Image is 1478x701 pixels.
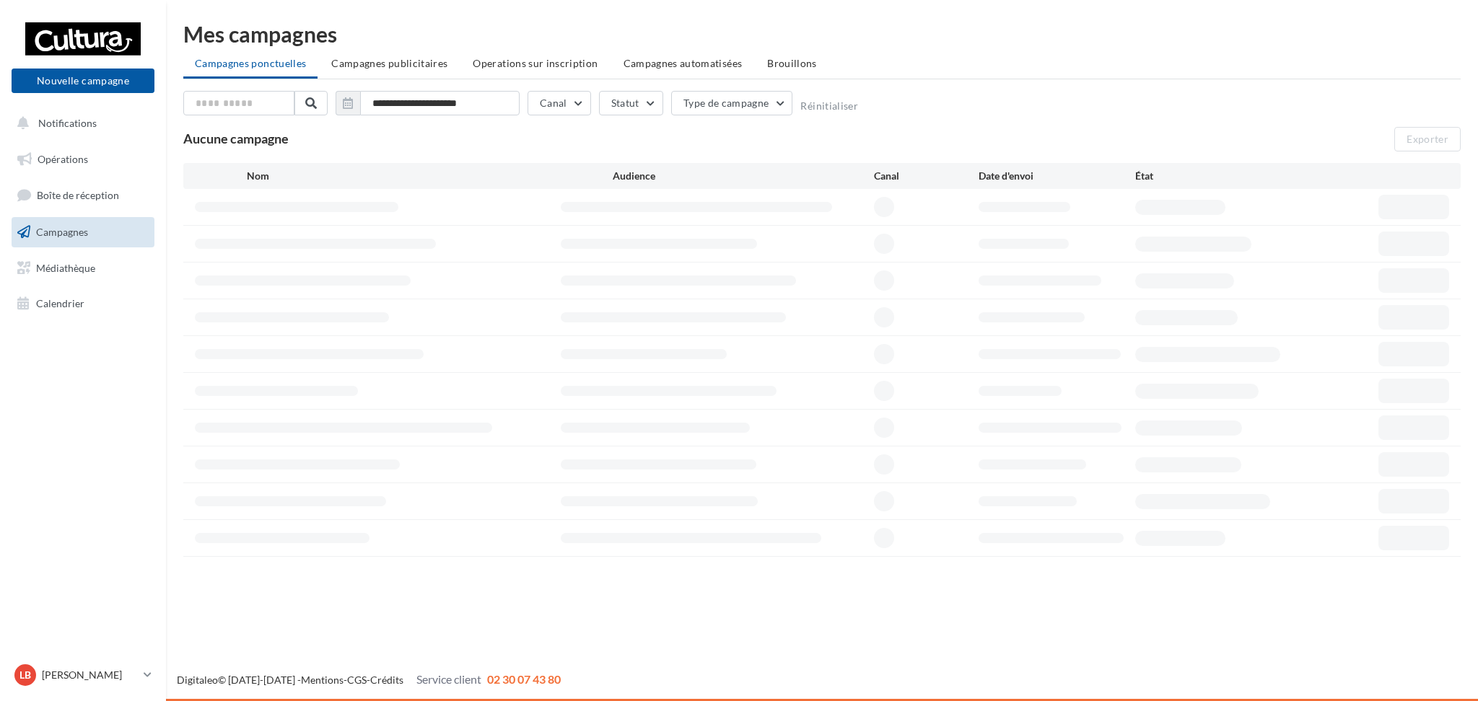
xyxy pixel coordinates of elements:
div: Audience [613,169,874,183]
a: Boîte de réception [9,180,157,211]
span: LB [19,668,31,682]
a: CGS [347,674,367,686]
span: 02 30 07 43 80 [487,672,561,686]
span: Campagnes automatisées [624,57,743,69]
button: Réinitialiser [800,100,858,112]
div: Nom [247,169,613,183]
div: État [1135,169,1292,183]
span: Aucune campagne [183,131,289,146]
button: Exporter [1394,127,1461,151]
div: Canal [874,169,979,183]
span: Boîte de réception [37,189,119,201]
a: Crédits [370,674,403,686]
p: [PERSON_NAME] [42,668,138,682]
a: Campagnes [9,217,157,247]
span: © [DATE]-[DATE] - - - [177,674,561,686]
a: Calendrier [9,288,157,319]
button: Notifications [9,108,152,138]
span: Campagnes [36,226,88,238]
a: LB [PERSON_NAME] [12,661,154,689]
span: Brouillons [767,57,817,69]
a: Mentions [301,674,344,686]
span: Opérations [38,153,88,165]
a: Médiathèque [9,253,157,283]
span: Service client [416,672,481,686]
button: Canal [528,91,591,115]
div: Mes campagnes [183,23,1461,45]
div: Date d'envoi [979,169,1135,183]
span: Campagnes publicitaires [331,57,447,69]
a: Opérations [9,144,157,175]
button: Nouvelle campagne [12,69,154,93]
span: Calendrier [36,297,84,309]
button: Type de campagne [671,91,793,115]
span: Notifications [38,117,97,129]
a: Digitaleo [177,674,218,686]
span: Operations sur inscription [473,57,598,69]
button: Statut [599,91,663,115]
span: Médiathèque [36,261,95,273]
